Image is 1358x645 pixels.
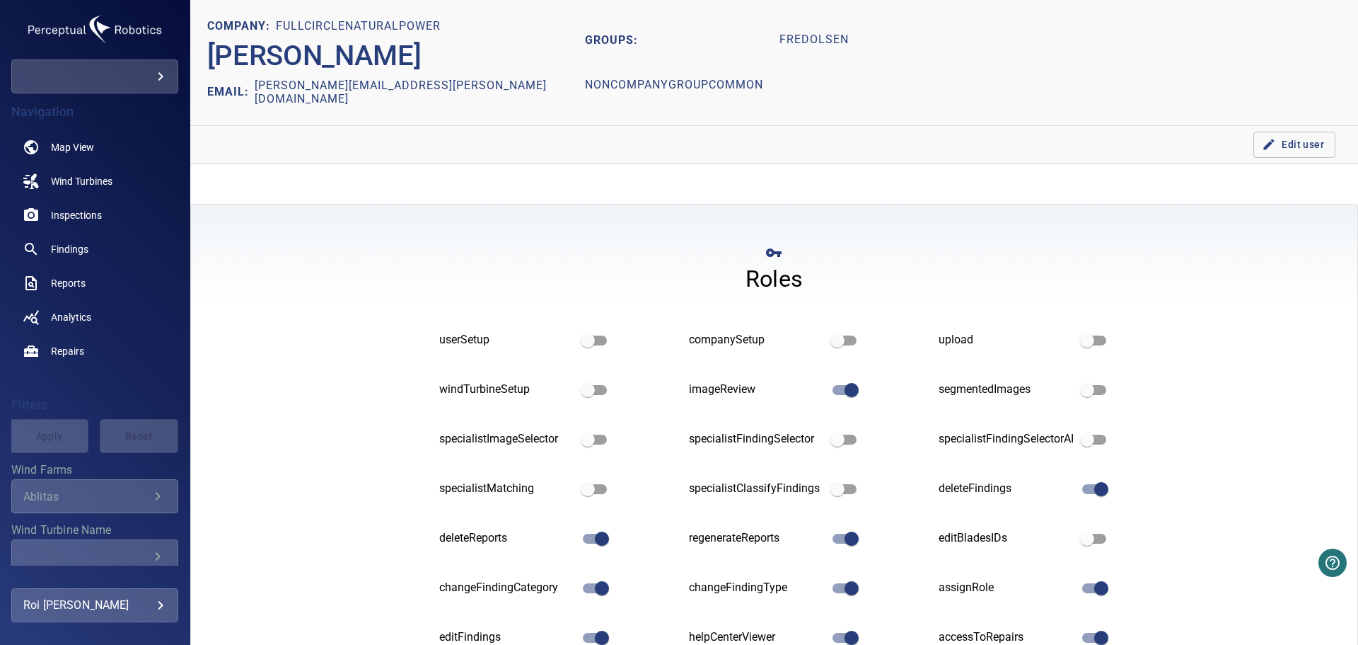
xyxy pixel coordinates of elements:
h1: fredolsen [779,20,849,60]
div: specialistClassifyFindings [689,481,824,497]
a: analytics noActive [11,300,178,334]
h1: fullcirclenaturalpower [276,20,441,33]
a: map noActive [11,130,178,164]
div: userSetup [439,332,574,348]
h4: Filters [11,398,178,412]
div: specialistFindingSelectorAI [939,431,1074,447]
div: regenerateReports [689,530,824,547]
a: inspections noActive [11,198,178,232]
h2: GROUPS: [585,17,768,63]
div: galventus [11,59,178,93]
a: windturbines noActive [11,164,178,198]
h2: [PERSON_NAME] [207,39,422,73]
label: Wind Farms [11,464,178,476]
div: Ablitas [23,490,149,503]
a: findings noActive [11,232,178,266]
h1: COMPANY: [207,20,276,33]
div: upload [939,332,1074,348]
div: specialistFindingSelector [689,431,824,447]
span: Analytics [51,310,91,324]
div: changeFindingType [689,580,824,596]
div: Roi [PERSON_NAME] [23,594,166,617]
h2: [PERSON_NAME][EMAIL_ADDRESS][PERSON_NAME][DOMAIN_NAME] [255,79,585,105]
div: editBladesIDs [939,530,1074,547]
div: imageReview [689,382,824,398]
div: specialistImageSelector [439,431,574,447]
span: Map View [51,140,94,154]
span: Inspections [51,208,102,222]
span: Reports [51,276,86,290]
h4: Navigation [11,105,178,119]
div: changeFindingCategory [439,580,574,596]
span: Wind Turbines [51,174,112,188]
a: reports noActive [11,266,178,300]
h1: nonCompanyGroupCommon [585,66,763,106]
div: specialistMatching [439,481,574,497]
div: Wind Turbine Name [11,540,178,573]
div: segmentedImages [939,382,1074,398]
div: deleteFindings [939,481,1074,497]
div: deleteReports [439,530,574,547]
label: Wind Turbine Name [11,525,178,536]
div: companySetup [689,332,824,348]
button: Edit user [1253,132,1335,158]
span: Edit user [1265,136,1324,154]
a: repairs noActive [11,334,178,368]
div: assignRole [939,580,1074,596]
h4: Roles [745,265,803,293]
div: Wind Farms [11,479,178,513]
img: galventus-logo [24,11,166,48]
span: Findings [51,242,88,256]
div: windTurbineSetup [439,382,574,398]
span: Repairs [51,344,84,358]
h2: EMAIL: [207,79,255,105]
